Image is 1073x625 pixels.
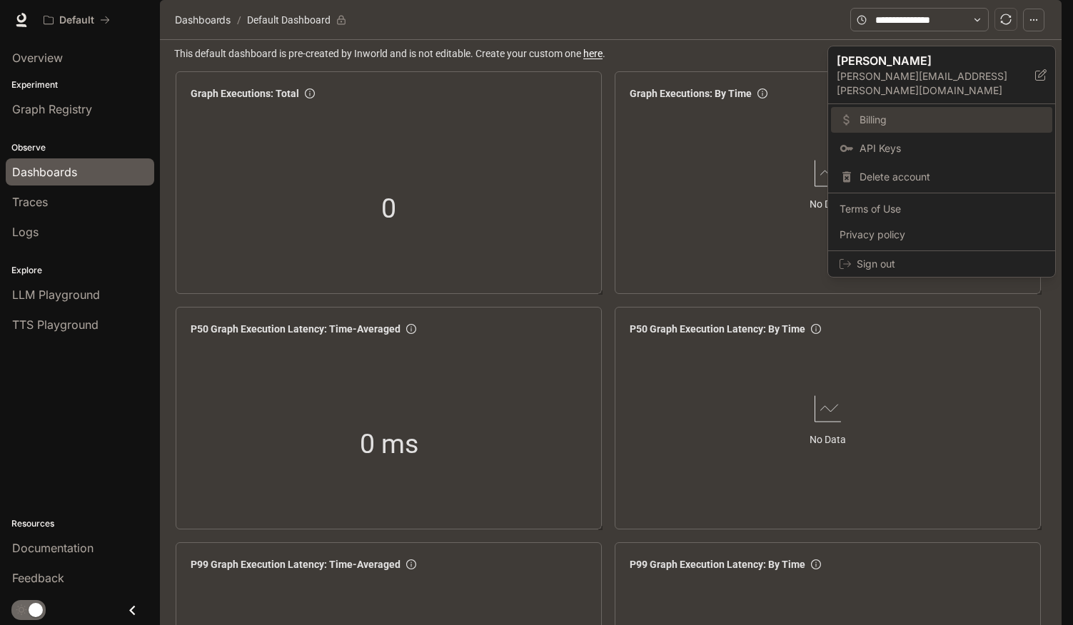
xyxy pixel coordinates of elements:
[860,170,1044,184] span: Delete account
[837,69,1035,98] p: [PERSON_NAME][EMAIL_ADDRESS][PERSON_NAME][DOMAIN_NAME]
[840,228,1044,242] span: Privacy policy
[831,136,1052,161] a: API Keys
[831,196,1052,222] a: Terms of Use
[828,251,1055,277] div: Sign out
[860,141,1044,156] span: API Keys
[828,46,1055,104] div: [PERSON_NAME][PERSON_NAME][EMAIL_ADDRESS][PERSON_NAME][DOMAIN_NAME]
[831,222,1052,248] a: Privacy policy
[840,202,1044,216] span: Terms of Use
[831,107,1052,133] a: Billing
[860,113,1044,127] span: Billing
[837,52,1012,69] p: [PERSON_NAME]
[831,164,1052,190] div: Delete account
[857,257,1044,271] span: Sign out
